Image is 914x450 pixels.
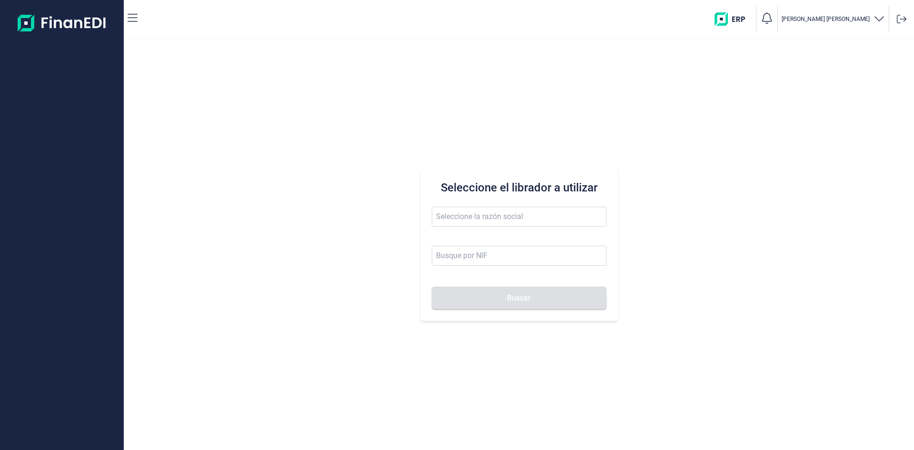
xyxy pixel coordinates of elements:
[782,12,885,26] button: [PERSON_NAME] [PERSON_NAME]
[432,207,606,227] input: Seleccione la razón social
[432,180,606,195] h3: Seleccione el librador a utilizar
[715,12,752,26] img: erp
[507,294,531,301] span: Buscar
[432,287,606,310] button: Buscar
[432,246,606,266] input: Busque por NIF
[18,8,107,38] img: Logo de aplicación
[782,15,870,23] p: [PERSON_NAME] [PERSON_NAME]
